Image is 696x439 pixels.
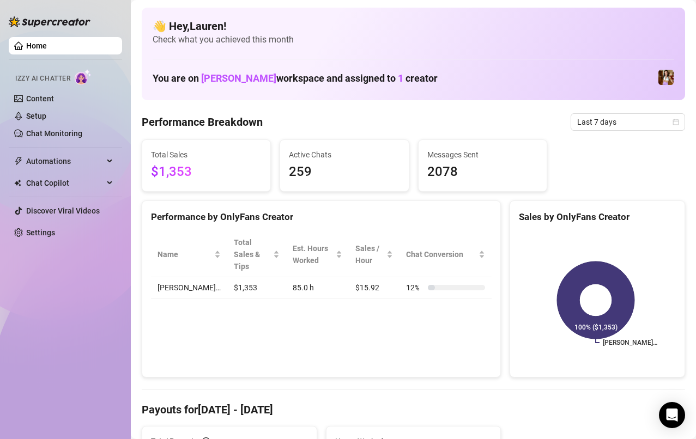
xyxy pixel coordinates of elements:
span: calendar [673,119,679,125]
h4: 👋 Hey, Lauren ! [153,19,674,34]
span: $1,353 [151,162,262,182]
img: AI Chatter [75,69,92,85]
div: Sales by OnlyFans Creator [519,210,676,224]
span: Active Chats [289,149,400,161]
td: [PERSON_NAME]… [151,277,227,298]
span: Chat Copilot [26,174,104,192]
span: 12 % [406,282,423,294]
h4: Payouts for [DATE] - [DATE] [142,402,685,417]
a: Setup [26,112,46,120]
img: Elena [658,70,674,85]
span: Total Sales [151,149,262,161]
span: Last 7 days [577,114,679,130]
img: Chat Copilot [14,179,21,187]
span: Automations [26,153,104,170]
div: Open Intercom Messenger [659,402,685,428]
span: 259 [289,162,400,182]
th: Name [151,232,227,277]
div: Est. Hours Worked [293,242,334,266]
td: 85.0 h [286,277,349,298]
a: Chat Monitoring [26,129,82,138]
span: Total Sales & Tips [234,236,271,272]
h1: You are on workspace and assigned to creator [153,72,438,84]
a: Home [26,41,47,50]
span: 2078 [427,162,538,182]
img: logo-BBDzfeDw.svg [9,16,90,27]
th: Chat Conversion [400,232,492,277]
span: Chat Conversion [406,248,476,260]
div: Performance by OnlyFans Creator [151,210,492,224]
th: Sales / Hour [349,232,400,277]
span: 1 [398,72,403,84]
h4: Performance Breakdown [142,114,263,130]
span: thunderbolt [14,157,23,166]
span: Izzy AI Chatter [15,74,70,84]
text: [PERSON_NAME]… [603,339,657,346]
span: [PERSON_NAME] [201,72,276,84]
span: Sales / Hour [355,242,384,266]
span: Messages Sent [427,149,538,161]
a: Content [26,94,54,103]
span: Name [158,248,212,260]
span: Check what you achieved this month [153,34,674,46]
td: $15.92 [349,277,400,298]
td: $1,353 [227,277,286,298]
a: Settings [26,228,55,237]
th: Total Sales & Tips [227,232,286,277]
a: Discover Viral Videos [26,206,100,215]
